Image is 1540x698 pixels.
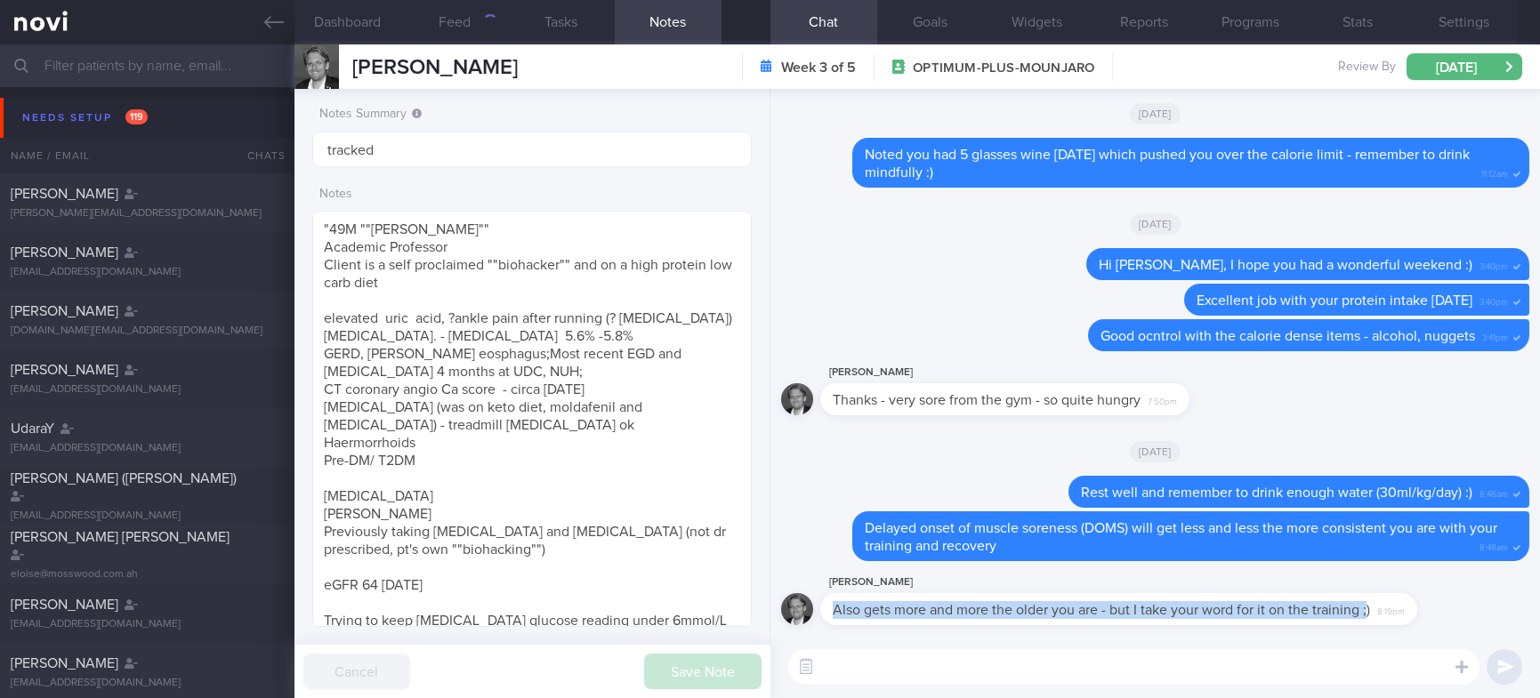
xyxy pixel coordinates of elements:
[781,59,856,76] strong: Week 3 of 5
[865,148,1470,180] span: Noted you had 5 glasses wine [DATE] which pushed you over the calorie limit - remember to drink m...
[833,393,1141,407] span: Thanks - very sore from the gym - so quite hungry
[1081,485,1472,500] span: Rest well and remember to drink enough water (30ml/kg/day) :)
[11,304,118,318] span: [PERSON_NAME]
[11,471,237,485] span: [PERSON_NAME] ([PERSON_NAME])
[352,57,518,78] span: [PERSON_NAME]
[1407,53,1522,80] button: [DATE]
[11,207,284,221] div: [PERSON_NAME][EMAIL_ADDRESS][DOMAIN_NAME]
[1480,537,1508,554] span: 8:48am
[223,138,294,173] div: Chats
[11,677,284,690] div: [EMAIL_ADDRESS][DOMAIN_NAME]
[11,656,118,670] span: [PERSON_NAME]
[11,245,118,260] span: [PERSON_NAME]
[11,442,284,455] div: [EMAIL_ADDRESS][DOMAIN_NAME]
[11,363,118,377] span: [PERSON_NAME]
[11,568,284,582] div: eloise@mosswood.com.ah
[1130,213,1181,235] span: [DATE]
[11,530,230,544] span: [PERSON_NAME] [PERSON_NAME]
[833,603,1370,617] span: Also gets more and more the older you are - but I take your word for it on the training ;)
[1099,258,1472,272] span: Hi [PERSON_NAME], I hope you had a wonderful weekend :)
[11,509,284,523] div: [EMAIL_ADDRESS][DOMAIN_NAME]
[1197,293,1472,308] span: Excellent job with your protein intake [DATE]
[1130,441,1181,462] span: [DATE]
[1482,327,1508,344] span: 3:41pm
[1377,601,1405,618] span: 8:19pm
[11,325,284,338] div: [DOMAIN_NAME][EMAIL_ADDRESS][DOMAIN_NAME]
[1130,103,1181,124] span: [DATE]
[11,187,118,201] span: [PERSON_NAME]
[11,618,284,631] div: [EMAIL_ADDRESS][DOMAIN_NAME]
[125,109,148,124] span: 119
[1480,484,1508,501] span: 8:48am
[820,572,1471,593] div: [PERSON_NAME]
[319,107,745,123] label: Notes Summary
[913,60,1094,77] span: OPTIMUM-PLUS-MOUNJARO
[865,521,1497,553] span: Delayed onset of muscle soreness (DOMS) will get less and less the more consistent you are with y...
[820,362,1243,383] div: [PERSON_NAME]
[1480,292,1508,309] span: 3:40pm
[1148,391,1177,408] span: 7:50pm
[1101,329,1475,343] span: Good ocntrol with the calorie dense items - alcohol, nuggets
[1338,60,1396,76] span: Review By
[11,598,118,612] span: [PERSON_NAME]
[11,266,284,279] div: [EMAIL_ADDRESS][DOMAIN_NAME]
[1481,164,1508,181] span: 11:12am
[319,187,745,203] label: Notes
[18,106,152,130] div: Needs setup
[11,421,54,436] span: UdaraY
[11,383,284,397] div: [EMAIL_ADDRESS][DOMAIN_NAME]
[1480,256,1508,273] span: 3:40pm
